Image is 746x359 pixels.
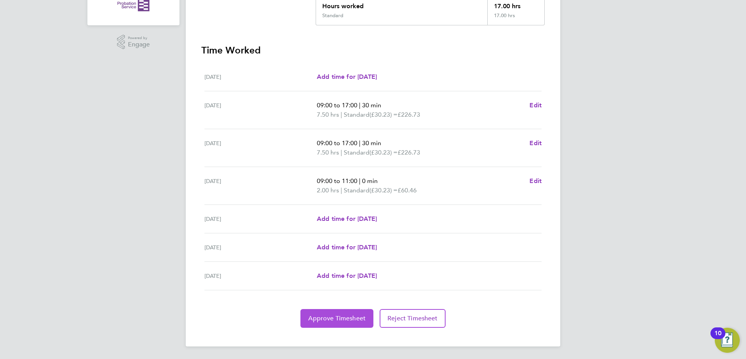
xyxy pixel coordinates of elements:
[369,187,398,194] span: (£30.23) =
[380,309,446,328] button: Reject Timesheet
[344,110,369,119] span: Standard
[117,35,150,50] a: Powered byEngage
[529,176,542,186] a: Edit
[362,101,381,109] span: 30 min
[204,101,317,119] div: [DATE]
[204,271,317,281] div: [DATE]
[362,177,378,185] span: 0 min
[529,101,542,109] span: Edit
[317,111,339,118] span: 7.50 hrs
[341,187,342,194] span: |
[487,12,544,25] div: 17.00 hrs
[317,215,377,222] span: Add time for [DATE]
[369,111,398,118] span: (£30.23) =
[128,41,150,48] span: Engage
[322,12,343,19] div: Standard
[317,72,377,82] a: Add time for [DATE]
[317,243,377,252] a: Add time for [DATE]
[317,139,357,147] span: 09:00 to 17:00
[204,214,317,224] div: [DATE]
[308,315,366,322] span: Approve Timesheet
[529,101,542,110] a: Edit
[317,214,377,224] a: Add time for [DATE]
[300,309,373,328] button: Approve Timesheet
[317,101,357,109] span: 09:00 to 17:00
[359,139,361,147] span: |
[317,187,339,194] span: 2.00 hrs
[715,328,740,353] button: Open Resource Center, 10 new notifications
[341,111,342,118] span: |
[398,111,420,118] span: £226.73
[529,139,542,148] a: Edit
[714,333,721,343] div: 10
[204,243,317,252] div: [DATE]
[529,139,542,147] span: Edit
[317,271,377,281] a: Add time for [DATE]
[359,177,361,185] span: |
[359,101,361,109] span: |
[362,139,381,147] span: 30 min
[369,149,398,156] span: (£30.23) =
[317,73,377,80] span: Add time for [DATE]
[204,72,317,82] div: [DATE]
[529,177,542,185] span: Edit
[128,35,150,41] span: Powered by
[317,149,339,156] span: 7.50 hrs
[317,177,357,185] span: 09:00 to 11:00
[387,315,438,322] span: Reject Timesheet
[398,187,417,194] span: £60.46
[204,176,317,195] div: [DATE]
[344,186,369,195] span: Standard
[344,148,369,157] span: Standard
[317,272,377,279] span: Add time for [DATE]
[201,44,545,57] h3: Time Worked
[398,149,420,156] span: £226.73
[204,139,317,157] div: [DATE]
[341,149,342,156] span: |
[317,243,377,251] span: Add time for [DATE]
